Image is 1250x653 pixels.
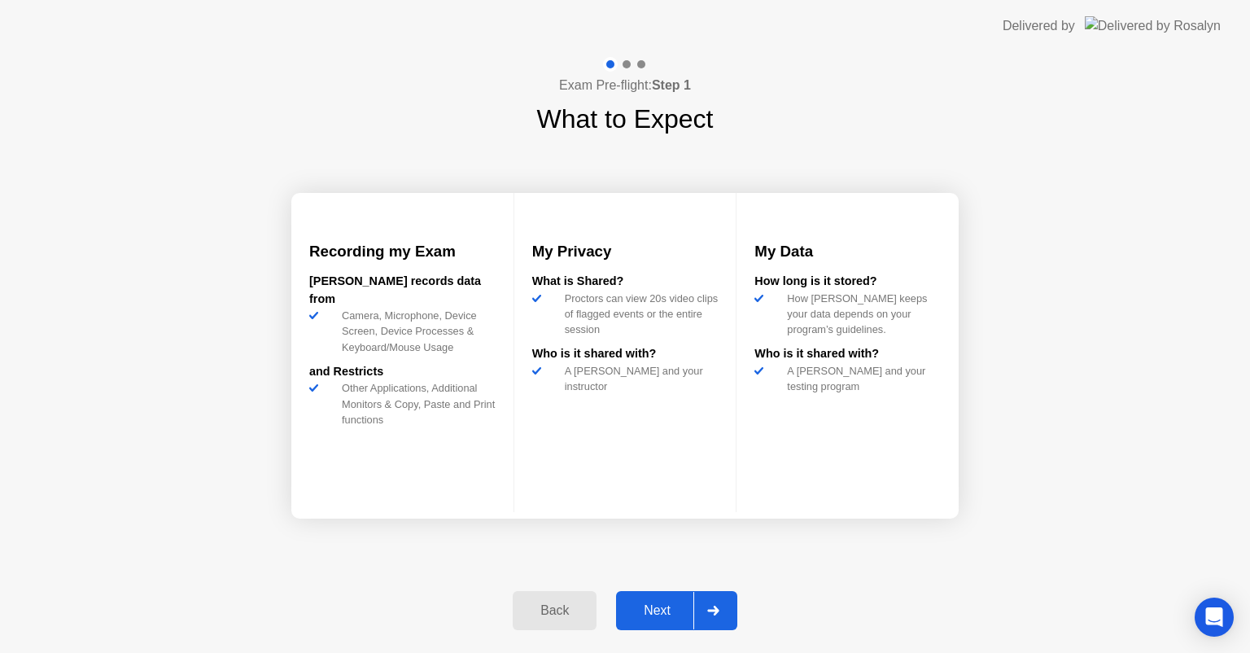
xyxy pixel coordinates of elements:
[518,603,592,618] div: Back
[309,240,496,263] h3: Recording my Exam
[559,76,691,95] h4: Exam Pre-flight:
[754,240,941,263] h3: My Data
[335,380,496,427] div: Other Applications, Additional Monitors & Copy, Paste and Print functions
[537,99,714,138] h1: What to Expect
[309,273,496,308] div: [PERSON_NAME] records data from
[616,591,737,630] button: Next
[1003,16,1075,36] div: Delivered by
[558,291,719,338] div: Proctors can view 20s video clips of flagged events or the entire session
[780,363,941,394] div: A [PERSON_NAME] and your testing program
[532,273,719,291] div: What is Shared?
[513,591,597,630] button: Back
[558,363,719,394] div: A [PERSON_NAME] and your instructor
[621,603,693,618] div: Next
[754,273,941,291] div: How long is it stored?
[309,363,496,381] div: and Restricts
[652,78,691,92] b: Step 1
[1085,16,1221,35] img: Delivered by Rosalyn
[532,345,719,363] div: Who is it shared with?
[780,291,941,338] div: How [PERSON_NAME] keeps your data depends on your program’s guidelines.
[1195,598,1234,637] div: Open Intercom Messenger
[335,308,496,355] div: Camera, Microphone, Device Screen, Device Processes & Keyboard/Mouse Usage
[532,240,719,263] h3: My Privacy
[754,345,941,363] div: Who is it shared with?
